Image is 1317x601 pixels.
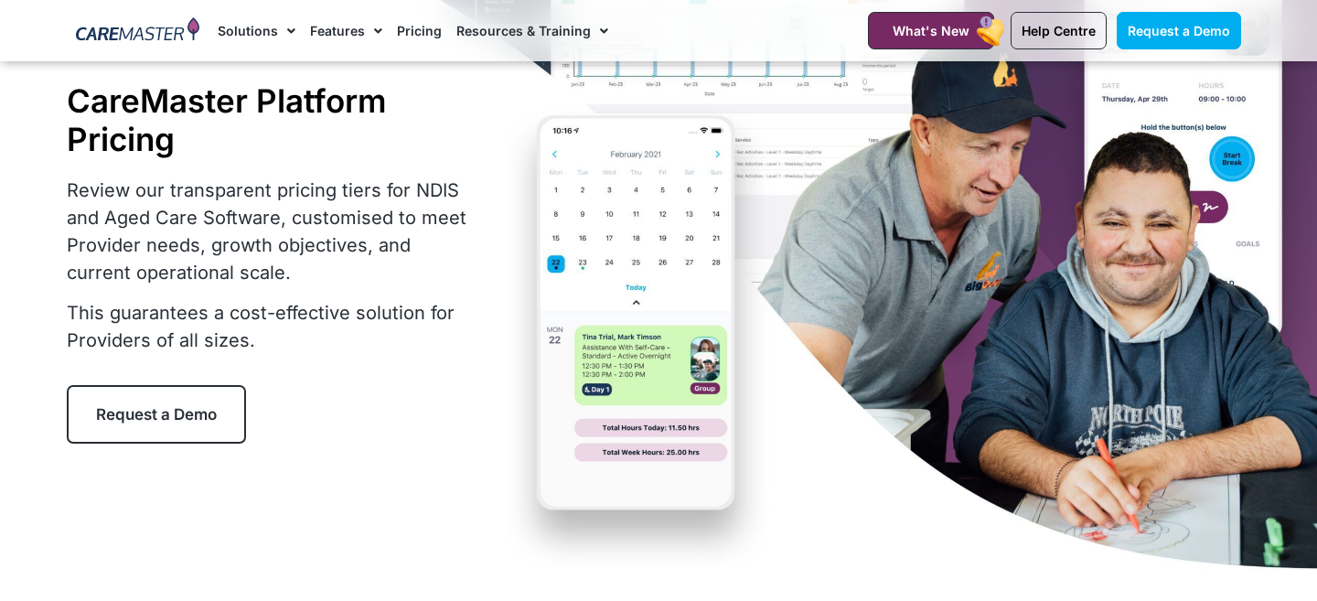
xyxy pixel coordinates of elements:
[76,17,199,45] img: CareMaster Logo
[67,177,478,286] p: Review our transparent pricing tiers for NDIS and Aged Care Software, customised to meet Provider...
[67,81,478,158] h1: CareMaster Platform Pricing
[1011,12,1107,49] a: Help Centre
[1128,23,1230,38] span: Request a Demo
[893,23,969,38] span: What's New
[67,385,246,444] a: Request a Demo
[1022,23,1096,38] span: Help Centre
[96,405,217,424] span: Request a Demo
[67,299,478,354] p: This guarantees a cost-effective solution for Providers of all sizes.
[1117,12,1241,49] a: Request a Demo
[868,12,994,49] a: What's New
